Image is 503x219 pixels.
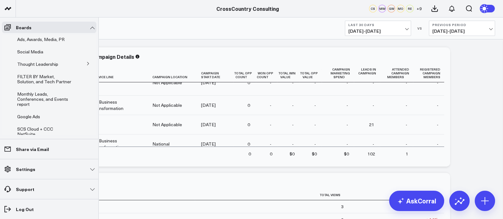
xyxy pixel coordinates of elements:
div: SL-Business Transformation [92,138,147,150]
th: Registered Campaign Members [413,64,444,82]
div: - [406,121,407,128]
div: [DATE] [201,121,216,128]
div: - [373,102,374,108]
th: Campaign Start Date [201,64,233,82]
div: - [292,102,294,108]
div: - [346,102,348,108]
div: RE [406,5,414,12]
div: - [346,141,348,147]
a: Thought Leadership [17,62,58,67]
div: - [292,141,294,147]
div: 0 [248,102,250,108]
span: Social Media [17,49,43,55]
div: [DATE] [201,141,216,147]
div: - [314,102,316,108]
div: - [292,121,294,128]
div: 3 [341,203,344,210]
th: Leads In Campaign [354,64,380,82]
a: Ads, Awards, Media, PR [17,37,65,42]
b: Previous Period [432,23,492,27]
th: Total Win Value [277,64,299,82]
span: Google Ads [17,113,40,120]
div: MW [378,5,386,12]
div: - [314,141,316,147]
div: Not Applicable [152,79,182,86]
div: GW [388,5,395,12]
a: SCS Cloud + CCC NetSuite [17,127,68,137]
div: $0 [344,151,349,157]
span: FILTER BY Market, Solution, and Tech Partner [17,73,71,85]
div: 1 [406,151,408,157]
div: 0 [248,121,250,128]
div: 0 [248,141,250,147]
div: 0 [248,151,251,157]
div: Not Applicable [152,121,182,128]
div: $0 [290,151,295,157]
a: CrossCountry Consulting [216,5,279,12]
div: - [406,141,407,147]
div: - [346,79,348,86]
span: [DATE] - [DATE] [432,29,492,34]
span: Ads, Awards, Media, PR [17,36,65,42]
th: Attended Campaign Members [380,64,413,82]
div: - [270,141,271,147]
div: MO [397,5,404,12]
a: Google Ads [17,114,40,119]
div: CS [369,5,377,12]
a: FILTER BY Market, Solution, and Tech Partner [17,74,72,84]
div: - [314,121,316,128]
th: Campaign Marketing Spend [322,64,354,82]
div: - [373,141,374,147]
div: - [292,79,294,86]
p: Log Out [16,207,34,212]
p: Settings [16,167,35,172]
div: - [437,141,438,147]
div: [DATE] [201,102,216,108]
div: - [437,102,438,108]
p: Support [16,187,34,192]
th: Total Opp Value [299,64,322,82]
div: - [314,79,316,86]
div: - [373,79,374,86]
div: - [270,121,271,128]
p: Boards [16,25,31,30]
th: Total Opp Count [233,64,256,82]
th: Change [349,190,444,200]
th: Service Line [92,64,152,82]
th: Campaign Location [152,64,201,82]
b: Last 30 Days [348,23,408,27]
div: - [270,79,271,86]
span: + 9 [416,6,422,11]
div: - [406,79,407,86]
div: 0 [248,79,250,86]
div: 0 [270,151,272,157]
th: Url [29,190,195,200]
span: SCS Cloud + CCC NetSuite [17,126,53,137]
p: Share via Email [16,147,49,152]
span: [DATE] - [DATE] [348,29,408,34]
div: [DATE] [201,79,216,86]
a: AskCorral [389,191,444,211]
div: - [437,79,438,86]
button: +9 [415,5,423,12]
button: Previous Period[DATE]-[DATE] [429,21,495,36]
span: Monthly Leads, Conferences, and Events report [17,91,68,107]
div: - [270,102,271,108]
div: National [152,141,170,147]
div: - [406,102,407,108]
div: 21 [369,121,374,128]
div: Not Applicable [152,102,182,108]
button: Last 30 Days[DATE]-[DATE] [345,21,411,36]
a: Social Media [17,49,43,54]
div: SL-Business Transformation [92,99,147,112]
a: Monthly Leads, Conferences, and Events report [17,92,72,107]
a: Log Out [2,203,96,215]
span: Thought Leadership [17,61,58,67]
div: VS [414,26,426,30]
th: Total Views [195,190,349,200]
div: 102 [367,151,375,157]
div: - [346,121,348,128]
div: $0 [312,151,317,157]
div: - [437,121,438,128]
th: Won Opp Count [256,64,277,82]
